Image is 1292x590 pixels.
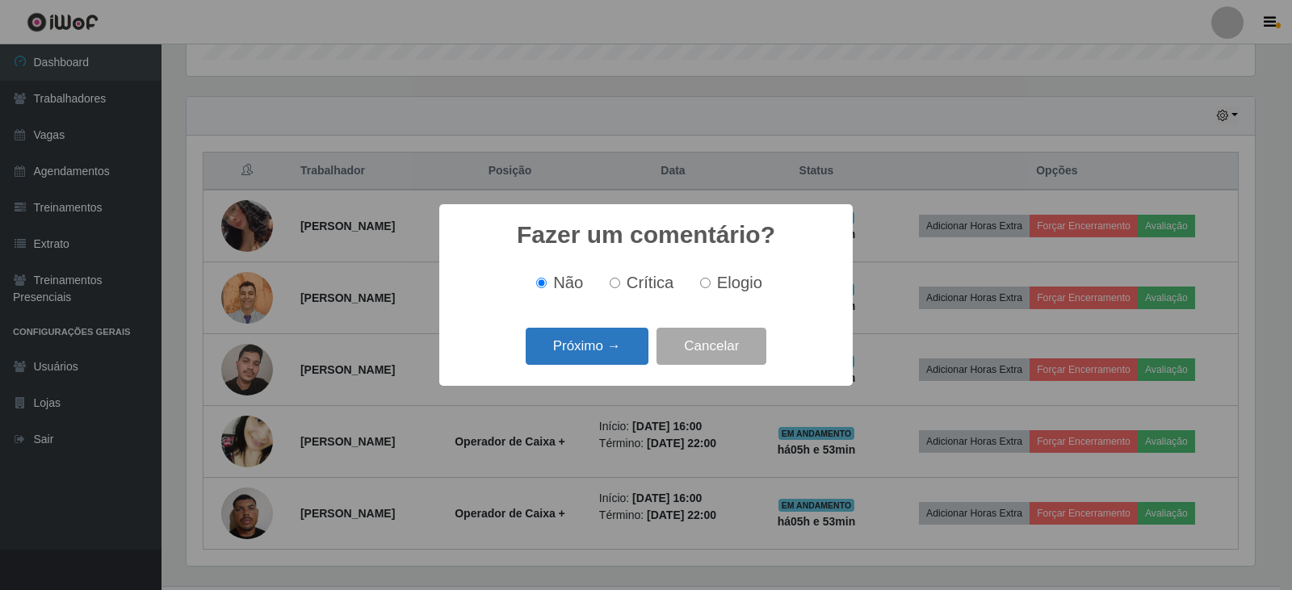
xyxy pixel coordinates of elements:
[656,328,766,366] button: Cancelar
[627,274,674,291] span: Crítica
[717,274,762,291] span: Elogio
[700,278,711,288] input: Elogio
[526,328,648,366] button: Próximo →
[553,274,583,291] span: Não
[536,278,547,288] input: Não
[517,220,775,249] h2: Fazer um comentário?
[610,278,620,288] input: Crítica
